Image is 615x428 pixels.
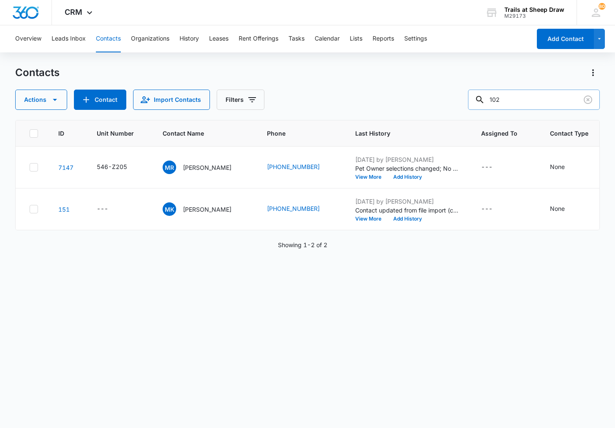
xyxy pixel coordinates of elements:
[52,25,86,52] button: Leads Inbox
[355,216,387,221] button: View More
[355,206,461,215] p: Contact updated from file import (contacts-20231023195256.csv): --
[355,174,387,180] button: View More
[481,129,517,138] span: Assigned To
[355,197,461,206] p: [DATE] by [PERSON_NAME]
[97,162,142,172] div: Unit Number - 546-Z205 - Select to Edit Field
[183,163,231,172] p: [PERSON_NAME]
[387,174,428,180] button: Add History
[180,25,199,52] button: History
[239,25,278,52] button: Rent Offerings
[267,162,320,171] a: [PHONE_NUMBER]
[163,129,234,138] span: Contact Name
[15,90,67,110] button: Actions
[315,25,340,52] button: Calendar
[581,93,595,106] button: Clear
[267,162,335,172] div: Phone - (970) 939-0758 - Select to Edit Field
[350,25,362,52] button: Lists
[58,206,70,213] a: Navigate to contact details page for Mark Kinsey
[163,161,176,174] span: MR
[481,162,508,172] div: Assigned To - - Select to Edit Field
[131,25,169,52] button: Organizations
[504,6,564,13] div: account name
[481,162,493,172] div: ---
[65,8,82,16] span: CRM
[550,204,565,213] div: None
[97,204,123,214] div: Unit Number - - Select to Edit Field
[288,25,305,52] button: Tasks
[97,204,108,214] div: ---
[550,162,565,171] div: None
[267,204,335,214] div: Phone - (307) 274-7319 - Select to Edit Field
[537,29,594,49] button: Add Contact
[133,90,210,110] button: Import Contacts
[404,25,427,52] button: Settings
[97,129,142,138] span: Unit Number
[74,90,126,110] button: Add Contact
[163,202,247,216] div: Contact Name - Mark Kinsey - Select to Edit Field
[355,164,461,173] p: Pet Owner selections changed; No was added.
[58,164,73,171] a: Navigate to contact details page for Misti Ramos
[481,204,508,214] div: Assigned To - - Select to Edit Field
[504,13,564,19] div: account id
[355,155,461,164] p: [DATE] by [PERSON_NAME]
[599,3,605,10] div: notifications count
[550,129,588,138] span: Contact Type
[278,240,327,249] p: Showing 1-2 of 2
[355,129,449,138] span: Last History
[586,66,600,79] button: Actions
[217,90,264,110] button: Filters
[599,3,605,10] span: 80
[96,25,121,52] button: Contacts
[550,162,580,172] div: Contact Type - None - Select to Edit Field
[163,161,247,174] div: Contact Name - Misti Ramos - Select to Edit Field
[481,204,493,214] div: ---
[373,25,394,52] button: Reports
[15,66,60,79] h1: Contacts
[15,25,41,52] button: Overview
[58,129,64,138] span: ID
[163,202,176,216] span: MK
[97,162,127,171] div: 546-Z205
[387,216,428,221] button: Add History
[267,204,320,213] a: [PHONE_NUMBER]
[550,204,580,214] div: Contact Type - None - Select to Edit Field
[209,25,229,52] button: Leases
[267,129,323,138] span: Phone
[468,90,600,110] input: Search Contacts
[183,205,231,214] p: [PERSON_NAME]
